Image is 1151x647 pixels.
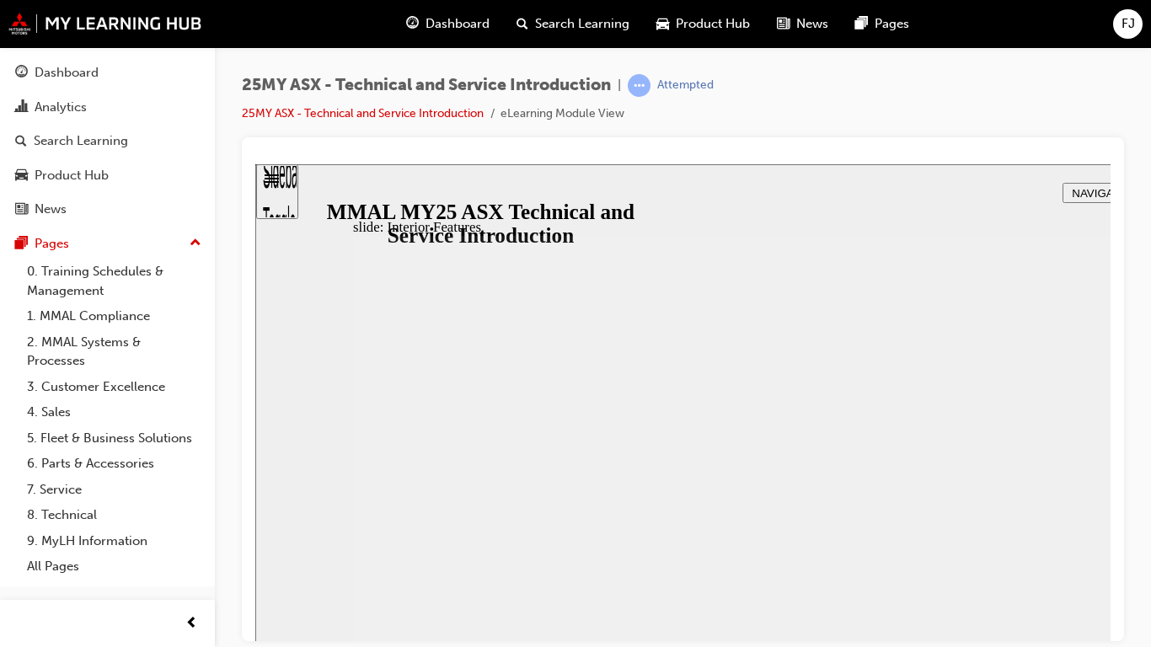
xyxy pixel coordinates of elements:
div: Attempted [657,78,714,94]
span: 25MY ASX - Technical and Service Introduction [242,76,611,95]
a: 4. Sales [20,399,208,425]
a: pages-iconPages [842,7,923,41]
li: eLearning Module View [501,104,624,124]
a: search-iconSearch Learning [503,7,643,41]
span: | [618,76,621,95]
button: Pages [7,228,208,259]
span: news-icon [777,13,790,35]
a: 9. MyLH Information [20,528,208,554]
img: mmal [8,13,202,35]
span: car-icon [15,168,28,184]
div: Product Hub [35,166,109,185]
a: All Pages [20,553,208,580]
a: Product Hub [7,160,208,191]
span: chart-icon [15,100,28,115]
a: Dashboard [7,57,208,88]
span: FJ [1122,14,1135,34]
a: car-iconProduct Hub [643,7,763,41]
a: 3. Customer Excellence [20,374,208,400]
span: Product Hub [676,14,750,34]
a: Search Learning [7,126,208,157]
span: pages-icon [855,13,868,35]
a: Analytics [7,92,208,123]
span: pages-icon [15,237,28,252]
span: learningRecordVerb_ATTEMPT-icon [628,74,650,97]
a: 6. Parts & Accessories [20,451,208,477]
button: NAVIGATION TIPS [807,19,922,39]
span: Search Learning [535,14,629,34]
span: guage-icon [406,13,419,35]
a: 2. MMAL Systems & Processes [20,329,208,374]
span: search-icon [517,13,528,35]
div: Search Learning [34,131,128,151]
div: News [35,200,67,219]
span: Pages [875,14,909,34]
span: Dashboard [426,14,490,34]
a: 5. Fleet & Business Solutions [20,425,208,452]
button: DashboardAnalyticsSearch LearningProduct HubNews [7,54,208,228]
span: up-icon [190,233,201,254]
a: 8. Technical [20,502,208,528]
div: Pages [35,234,69,254]
div: Dashboard [35,63,99,83]
a: 0. Training Schedules & Management [20,259,208,303]
div: Analytics [35,98,87,117]
a: News [7,194,208,225]
span: car-icon [656,13,669,35]
span: News [796,14,828,34]
a: guage-iconDashboard [393,7,503,41]
span: NAVIGATION TIPS [816,23,912,35]
span: news-icon [15,202,28,217]
span: search-icon [15,134,27,149]
a: 1. MMAL Compliance [20,303,208,329]
a: 7. Service [20,477,208,503]
button: FJ [1113,9,1143,39]
span: prev-icon [185,613,198,634]
span: guage-icon [15,66,28,81]
a: news-iconNews [763,7,842,41]
a: 25MY ASX - Technical and Service Introduction [242,106,484,120]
